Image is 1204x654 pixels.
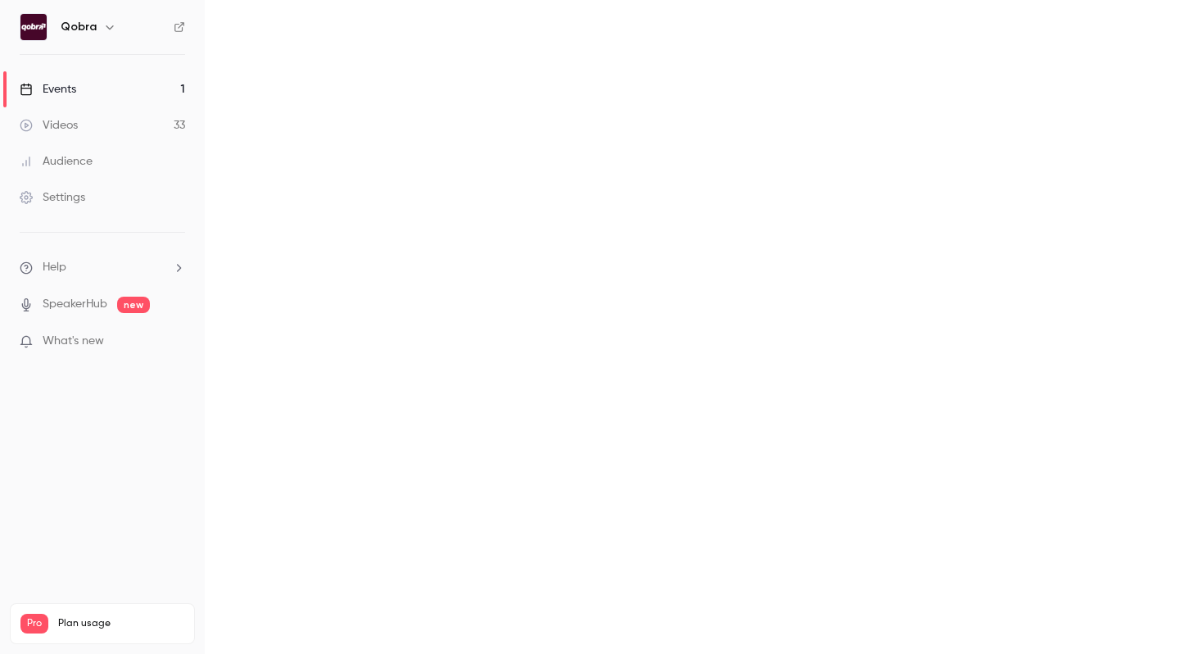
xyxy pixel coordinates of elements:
[20,14,47,40] img: Qobra
[43,296,107,313] a: SpeakerHub
[165,334,185,349] iframe: Noticeable Trigger
[20,259,185,276] li: help-dropdown-opener
[20,189,85,206] div: Settings
[58,617,184,630] span: Plan usage
[43,333,104,350] span: What's new
[20,153,93,170] div: Audience
[20,614,48,634] span: Pro
[61,19,97,35] h6: Qobra
[117,297,150,313] span: new
[43,259,66,276] span: Help
[20,117,78,134] div: Videos
[20,81,76,98] div: Events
